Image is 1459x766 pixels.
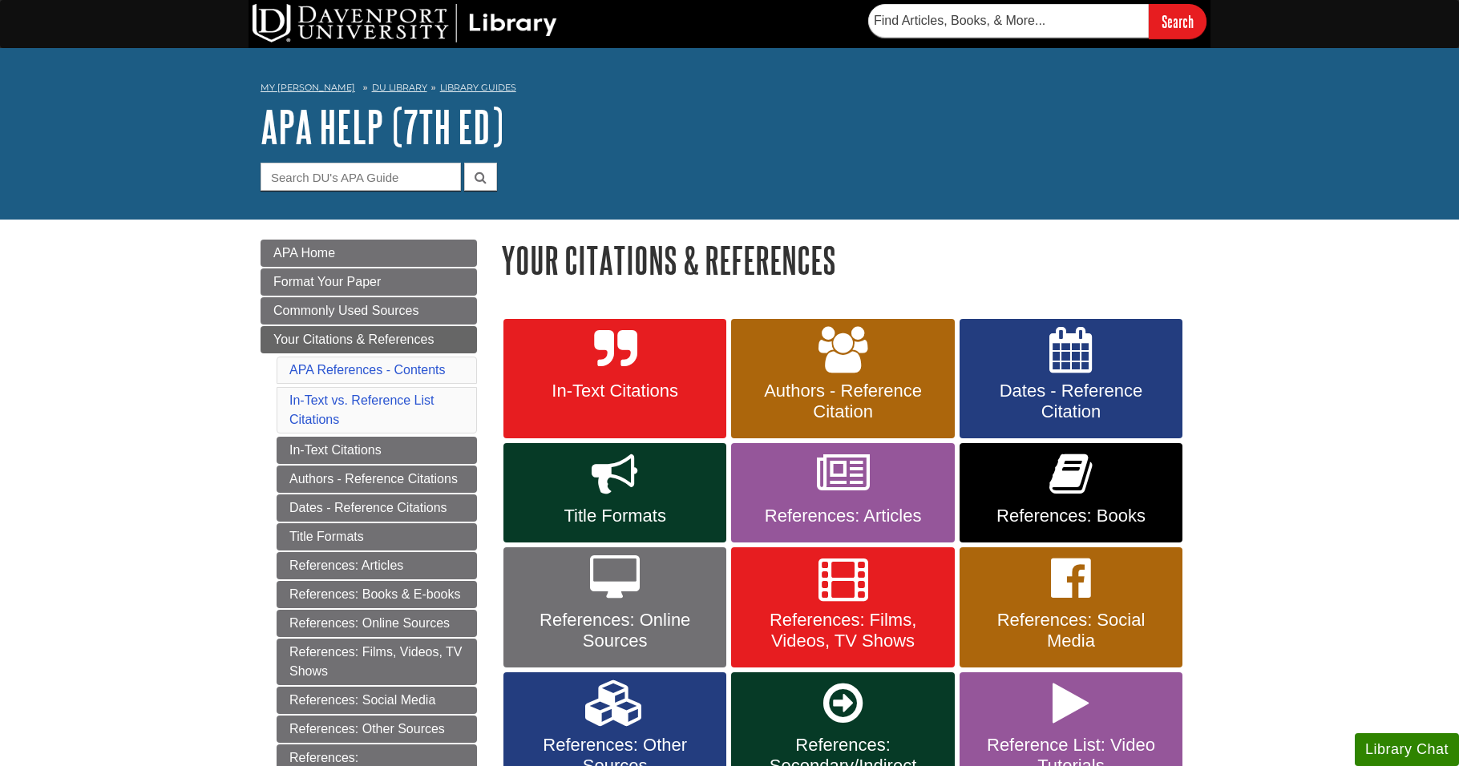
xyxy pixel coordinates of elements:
[277,437,477,464] a: In-Text Citations
[1355,733,1459,766] button: Library Chat
[972,381,1170,422] span: Dates - Reference Citation
[503,547,726,667] a: References: Online Sources
[273,246,335,260] span: APA Home
[515,506,714,526] span: Title Formats
[277,523,477,550] a: Title Formats
[743,506,942,526] span: References: Articles
[273,304,418,317] span: Commonly Used Sources
[277,610,477,637] a: References: Online Sources
[277,581,477,608] a: References: Books & E-books
[261,326,477,353] a: Your Citations & References
[972,610,1170,651] span: References: Social Media
[277,639,477,685] a: References: Films, Videos, TV Shows
[743,381,942,422] span: Authors - Reference Citation
[972,506,1170,526] span: References: Books
[289,363,445,377] a: APA References - Contents
[261,77,1198,103] nav: breadcrumb
[277,466,477,493] a: Authors - Reference Citations
[503,443,726,542] a: Title Formats
[372,82,427,93] a: DU Library
[515,381,714,401] span: In-Text Citations
[868,4,1149,38] input: Find Articles, Books, & More...
[868,4,1206,38] form: Searches DU Library's articles, books, and more
[261,297,477,325] a: Commonly Used Sources
[261,81,355,95] a: My [PERSON_NAME]
[273,275,381,288] span: Format Your Paper
[277,687,477,714] a: References: Social Media
[731,443,954,542] a: References: Articles
[253,4,557,42] img: DU Library
[277,716,477,743] a: References: Other Sources
[731,319,954,439] a: Authors - Reference Citation
[440,82,516,93] a: Library Guides
[261,240,477,267] a: APA Home
[960,547,1182,667] a: References: Social Media
[960,443,1182,542] a: References: Books
[503,319,726,439] a: In-Text Citations
[743,610,942,651] span: References: Films, Videos, TV Shows
[273,333,434,346] span: Your Citations & References
[501,240,1198,280] h1: Your Citations & References
[261,163,461,191] input: Search DU's APA Guide
[277,494,477,522] a: Dates - Reference Citations
[515,610,714,651] span: References: Online Sources
[1149,4,1206,38] input: Search
[289,393,434,426] a: In-Text vs. Reference List Citations
[960,319,1182,439] a: Dates - Reference Citation
[261,102,503,151] a: APA Help (7th Ed)
[731,547,954,667] a: References: Films, Videos, TV Shows
[277,552,477,579] a: References: Articles
[261,268,477,296] a: Format Your Paper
